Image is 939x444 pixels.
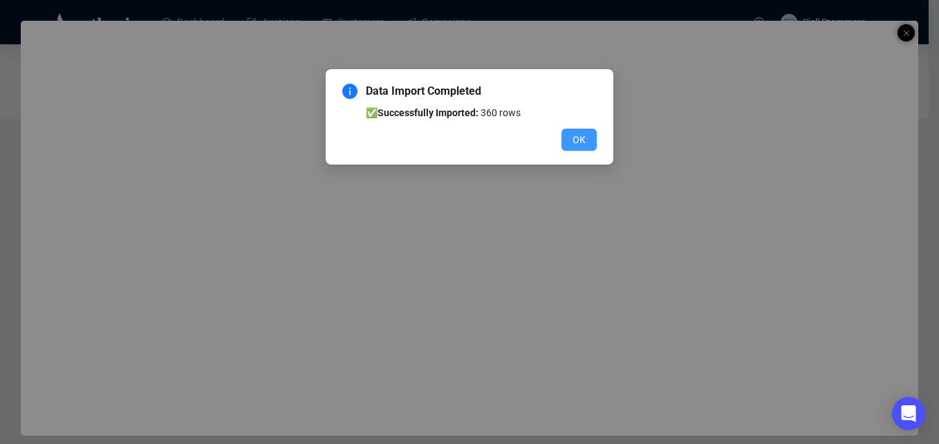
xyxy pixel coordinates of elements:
div: Open Intercom Messenger [892,397,925,430]
span: OK [573,132,586,147]
span: info-circle [342,84,357,99]
button: OK [561,129,597,151]
li: ✅ 360 rows [366,105,597,120]
span: Data Import Completed [366,83,597,100]
b: Successfully Imported: [378,107,478,118]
